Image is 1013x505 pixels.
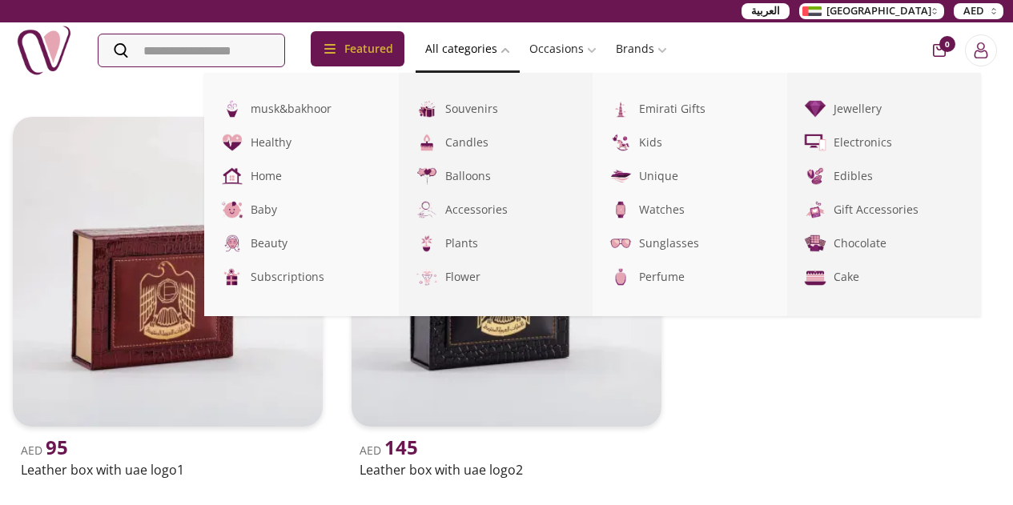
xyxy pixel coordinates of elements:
[802,6,822,16] img: Arabic_dztd3n.png
[399,159,593,193] a: BalloonsBalloons
[6,110,329,483] a: uae-gifts-Leather Box with UAE Logo1AED 95Leather box with uae logo1
[787,260,982,294] a: CakeCake
[16,22,72,78] img: Nigwa-uae-gifts
[933,44,946,57] button: cart-button
[803,130,827,154] img: Electronics
[593,126,787,159] a: KidsKids
[220,130,244,154] img: Healthy
[204,159,399,193] a: HomeHome
[803,265,827,289] img: Cake
[609,97,633,121] img: Emirati Gifts
[21,443,68,458] span: AED
[415,265,439,289] img: Flower
[803,97,827,121] img: Jewellery
[204,126,399,159] a: HealthyHealthy
[606,34,677,63] a: Brands
[609,164,633,188] img: Unique
[416,34,520,63] a: All categories
[220,97,244,121] img: musk&bakhoor
[415,164,439,188] img: Balloons
[593,226,787,260] a: SunglassesSunglasses
[399,226,593,260] a: PlantsPlants
[787,159,982,193] a: EdiblesEdibles
[593,193,787,226] a: WatchesWatches
[360,443,418,458] span: AED
[220,198,244,222] img: Baby
[787,226,982,260] a: ChocolateChocolate
[965,34,997,66] button: Login
[609,231,633,255] img: Sunglasses
[787,126,982,159] a: ElectronicsElectronics
[220,164,244,188] img: Home
[787,193,982,226] a: Gift AccessoriesGift Accessories
[593,159,787,193] a: UniqueUnique
[220,265,244,289] img: Subscriptions
[593,260,787,294] a: PerfumePerfume
[609,130,633,154] img: Kids
[204,193,399,226] a: BabyBaby
[609,265,633,289] img: Perfume
[399,92,593,126] a: SouvenirsSouvenirs
[204,92,399,126] a: musk&bakhoormusk&bakhoor
[360,460,653,479] h2: Leather box with uae logo2
[220,231,244,255] img: Beauty
[751,3,780,19] span: العربية
[13,117,323,427] img: uae-gifts-Leather Box with UAE Logo1
[787,92,982,126] a: JewelleryJewellery
[520,34,606,63] a: Occasions
[415,97,439,121] img: Souvenirs
[415,198,439,222] img: Accessories
[939,36,955,52] span: 0
[803,164,827,188] img: Edibles
[963,3,984,19] span: AED
[593,92,787,126] a: Emirati GiftsEmirati Gifts
[98,34,284,66] input: Search
[311,31,404,66] div: Featured
[384,434,418,460] span: 145
[826,3,931,19] span: [GEOGRAPHIC_DATA]
[803,198,827,222] img: Gift Accessories
[399,126,593,159] a: CandlesCandles
[415,130,439,154] img: Candles
[204,226,399,260] a: BeautyBeauty
[204,260,399,294] a: SubscriptionsSubscriptions
[46,434,68,460] span: 95
[21,460,315,479] h2: Leather box with uae logo1
[799,3,944,19] button: [GEOGRAPHIC_DATA]
[415,231,439,255] img: Plants
[954,3,1003,19] button: AED
[803,231,827,255] img: Chocolate
[609,198,633,222] img: Watches
[399,260,593,294] a: FlowerFlower
[399,193,593,226] a: AccessoriesAccessories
